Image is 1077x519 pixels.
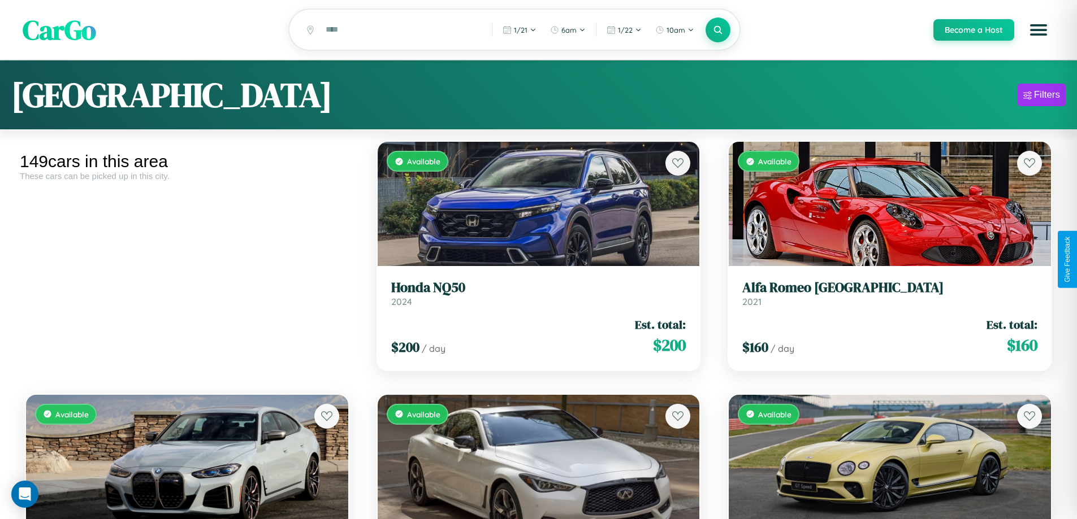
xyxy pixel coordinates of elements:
span: / day [422,343,445,354]
span: $ 200 [391,338,419,356]
span: 1 / 22 [618,25,633,34]
button: Filters [1018,84,1066,106]
button: Become a Host [933,19,1014,41]
button: 10am [650,21,700,39]
h3: Alfa Romeo [GEOGRAPHIC_DATA] [742,280,1037,296]
div: Give Feedback [1063,237,1071,282]
div: These cars can be picked up in this city. [20,171,354,181]
span: 6am [561,25,577,34]
h1: [GEOGRAPHIC_DATA] [11,72,332,118]
span: / day [771,343,794,354]
div: Filters [1034,89,1060,101]
div: Open Intercom Messenger [11,481,38,508]
button: 1/21 [497,21,542,39]
h3: Honda NQ50 [391,280,686,296]
span: Available [758,409,791,419]
span: CarGo [23,11,96,49]
a: Alfa Romeo [GEOGRAPHIC_DATA]2021 [742,280,1037,307]
span: 2024 [391,296,412,307]
span: Available [407,409,440,419]
span: Available [758,156,791,166]
span: Available [55,409,89,419]
div: 149 cars in this area [20,152,354,171]
span: Available [407,156,440,166]
span: Est. total: [987,316,1037,333]
span: Est. total: [635,316,686,333]
button: 6am [544,21,591,39]
button: Open menu [1023,14,1054,46]
span: $ 160 [1007,334,1037,356]
a: Honda NQ502024 [391,280,686,307]
span: 1 / 21 [514,25,527,34]
span: 2021 [742,296,762,307]
span: 10am [667,25,685,34]
span: $ 200 [653,334,686,356]
button: 1/22 [601,21,647,39]
span: $ 160 [742,338,768,356]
